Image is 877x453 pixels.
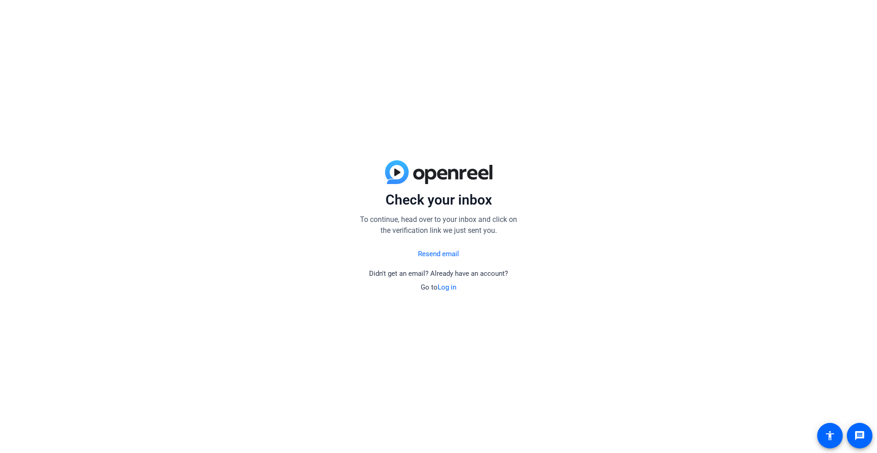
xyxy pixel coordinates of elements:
a: Resend email [418,249,459,259]
p: To continue, head over to your inbox and click on the verification link we just sent you. [356,214,521,236]
p: Check your inbox [356,191,521,209]
span: Didn't get an email? Already have an account? [369,269,508,278]
a: Log in [438,283,456,291]
img: blue-gradient.svg [385,160,492,184]
span: Go to [421,283,456,291]
mat-icon: message [854,430,865,441]
mat-icon: accessibility [824,430,835,441]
